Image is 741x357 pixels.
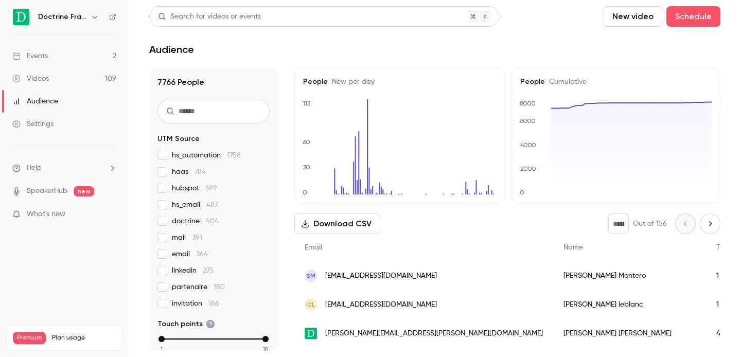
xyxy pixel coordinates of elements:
[604,6,662,27] button: New video
[172,200,218,210] span: hs_email
[195,168,206,175] span: 784
[303,189,307,196] text: 0
[206,218,219,225] span: 404
[666,6,720,27] button: Schedule
[27,163,42,173] span: Help
[214,283,225,291] span: 180
[325,299,437,310] span: [EMAIL_ADDRESS][DOMAIN_NAME]
[520,141,536,149] text: 4000
[52,334,116,342] span: Plan usage
[172,298,219,309] span: invitation
[172,265,214,276] span: linkedin
[325,271,437,281] span: [EMAIL_ADDRESS][DOMAIN_NAME]
[196,251,208,258] span: 364
[263,345,268,354] span: 18
[520,165,536,172] text: 2000
[294,213,380,234] button: Download CSV
[157,134,200,144] span: UTM Source
[303,164,310,171] text: 30
[74,186,94,197] span: new
[553,261,706,290] div: [PERSON_NAME] Montero
[520,77,712,87] h5: People
[520,117,536,124] text: 6000
[563,244,583,251] span: Name
[203,267,214,274] span: 275
[161,345,163,354] span: 1
[227,152,241,159] span: 1758
[303,138,310,146] text: 60
[172,282,225,292] span: partenaire
[172,249,208,259] span: email
[520,100,536,107] text: 8000
[303,100,311,107] text: 113
[27,209,65,220] span: What's new
[206,201,218,208] span: 487
[149,43,194,56] h1: Audience
[306,271,315,280] span: SM
[307,300,315,309] span: cl
[305,244,322,251] span: Email
[158,11,261,22] div: Search for videos or events
[158,336,165,342] div: min
[172,233,202,243] span: mail
[104,210,116,219] iframe: Noticeable Trigger
[208,300,219,307] span: 166
[325,328,543,339] span: [PERSON_NAME][EMAIL_ADDRESS][PERSON_NAME][DOMAIN_NAME]
[553,290,706,319] div: [PERSON_NAME] leblanc
[192,234,202,241] span: 391
[12,96,58,106] div: Audience
[38,12,86,22] h6: Doctrine France
[12,119,54,129] div: Settings
[633,219,667,229] p: Out of 156
[13,332,46,344] span: Premium
[303,77,495,87] h5: People
[157,76,270,88] h1: 7766 People
[157,319,215,329] span: Touch points
[172,216,219,226] span: doctrine
[172,150,241,160] span: hs_automation
[13,9,29,25] img: Doctrine France
[545,78,587,85] span: Cumulative
[12,51,48,61] div: Events
[12,163,116,173] li: help-dropdown-opener
[328,78,375,85] span: New per day
[172,167,206,177] span: haas
[205,185,217,192] span: 699
[262,336,269,342] div: max
[27,186,67,197] a: SpeakerHub
[12,74,49,84] div: Videos
[553,319,706,348] div: [PERSON_NAME] [PERSON_NAME]
[700,213,720,234] button: Next page
[520,189,524,196] text: 0
[305,328,317,340] img: doctrine.fr
[172,183,217,193] span: hubspot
